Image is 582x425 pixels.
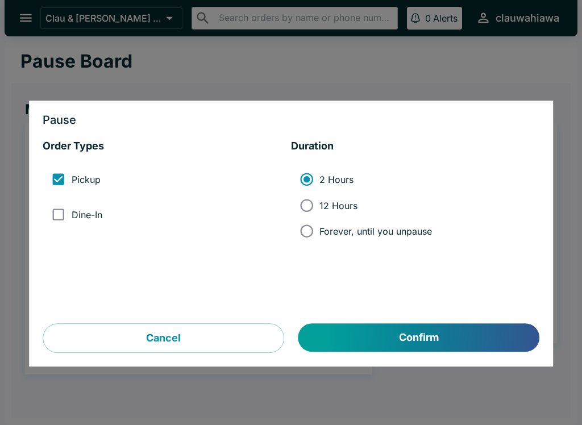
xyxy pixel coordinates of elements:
span: 2 Hours [319,174,354,185]
button: Cancel [43,324,284,353]
h5: Duration [291,140,539,153]
h5: Order Types [43,140,291,153]
span: Forever, until you unpause [319,226,432,237]
button: Confirm [298,324,539,352]
span: Dine-In [72,209,102,220]
span: Pickup [72,174,101,185]
h3: Pause [43,115,539,126]
span: 12 Hours [319,200,357,211]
